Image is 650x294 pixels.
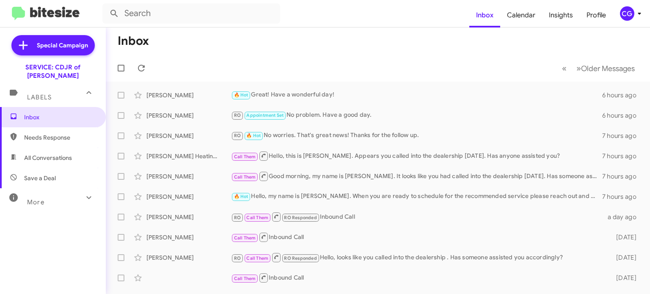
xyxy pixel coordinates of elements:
div: [PERSON_NAME] [146,172,231,181]
div: 7 hours ago [602,132,643,140]
div: CG [620,6,634,21]
span: Call Them [234,174,256,180]
div: [PERSON_NAME] Heating And Air [146,152,231,160]
span: Call Them [246,256,268,261]
div: No problem. Have a good day. [231,110,602,120]
div: Hello, this is [PERSON_NAME]. Appears you called into the dealership [DATE]. Has anyone assisted ... [231,151,602,161]
a: Insights [542,3,580,27]
div: Inbound Call [231,272,606,283]
a: Special Campaign [11,35,95,55]
span: All Conversations [24,154,72,162]
div: 7 hours ago [602,192,643,201]
span: More [27,198,44,206]
div: Inbound Call [231,232,606,242]
span: 🔥 Hot [246,133,261,138]
div: [PERSON_NAME] [146,233,231,242]
div: 7 hours ago [602,172,643,181]
span: Save a Deal [24,174,56,182]
span: RO Responded [284,256,317,261]
div: [PERSON_NAME] [146,213,231,221]
h1: Inbox [118,34,149,48]
div: No worries. That's great news! Thanks for the follow up. [231,131,602,140]
span: Needs Response [24,133,96,142]
div: [DATE] [606,233,643,242]
span: » [576,63,581,74]
div: a day ago [606,213,643,221]
a: Profile [580,3,613,27]
span: Call Them [246,215,268,220]
div: [DATE] [606,253,643,262]
span: RO [234,215,241,220]
span: RO Responded [284,215,317,220]
span: Labels [27,93,52,101]
span: RO [234,113,241,118]
span: Inbox [24,113,96,121]
div: [PERSON_NAME] [146,132,231,140]
span: Older Messages [581,64,635,73]
input: Search [102,3,280,24]
a: Inbox [469,3,500,27]
span: Special Campaign [37,41,88,49]
div: 6 hours ago [602,111,643,120]
div: [PERSON_NAME] [146,192,231,201]
span: « [562,63,567,74]
span: Call Them [234,154,256,159]
div: Inbound Call [231,212,606,222]
div: [PERSON_NAME] [146,91,231,99]
span: Call Them [234,276,256,281]
button: Previous [557,60,572,77]
div: Hello, looks like you called into the dealership . Has someone assisted you accordingly? [231,252,606,263]
div: Hello, my name is [PERSON_NAME]. When you are ready to schedule for the recommended service pleas... [231,192,602,201]
span: RO [234,133,241,138]
span: 🔥 Hot [234,194,248,199]
div: Good morning, my name is [PERSON_NAME]. It looks like you had called into the dealership [DATE]. ... [231,171,602,181]
div: [PERSON_NAME] [146,253,231,262]
span: Appointment Set [246,113,284,118]
div: [DATE] [606,274,643,282]
button: Next [571,60,640,77]
nav: Page navigation example [557,60,640,77]
div: 6 hours ago [602,91,643,99]
button: CG [613,6,641,21]
div: 7 hours ago [602,152,643,160]
span: RO [234,256,241,261]
div: [PERSON_NAME] [146,111,231,120]
a: Calendar [500,3,542,27]
div: Great! Have a wonderful day! [231,90,602,100]
span: Call Them [234,235,256,241]
span: 🔥 Hot [234,92,248,98]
